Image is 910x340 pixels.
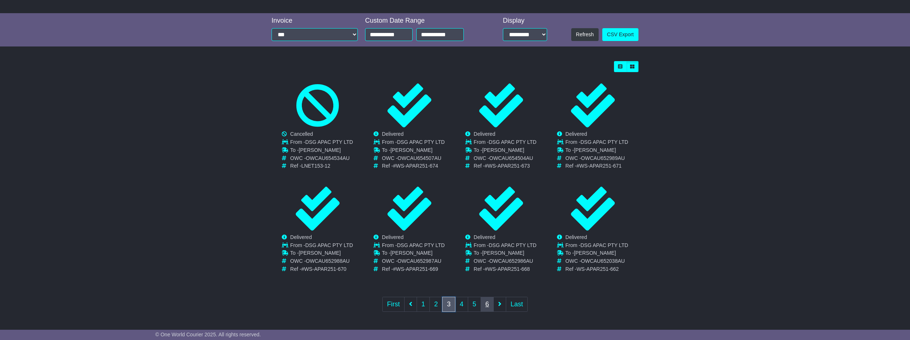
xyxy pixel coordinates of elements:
span: OWCAU654507AU [398,155,441,161]
td: OWC - [565,258,628,266]
span: DSG APAC PTY LTD [580,242,628,248]
td: To - [565,250,628,258]
td: To - [290,250,353,258]
span: #WS-APAR251-674 [393,163,438,169]
a: First [382,297,405,312]
td: From - [382,139,445,147]
td: Ref - [290,163,353,169]
span: #WS-APAR251-671 [576,163,621,169]
span: Delivered [474,131,495,137]
td: From - [290,139,353,147]
td: OWC - [290,258,353,266]
td: Ref - [382,266,445,272]
td: OWC - [565,155,628,163]
span: #WS-APAR251-669 [393,266,438,272]
td: To - [290,147,353,155]
span: Delivered [382,131,403,137]
td: From - [382,242,445,250]
a: CSV Export [602,28,638,41]
a: 5 [468,297,481,312]
td: From - [474,242,536,250]
td: Ref - [382,163,445,169]
span: WS-APAR251-662 [576,266,619,272]
span: OWCAU652989AU [581,155,625,161]
td: From - [474,139,536,147]
span: OWCAU654504AU [489,155,533,161]
span: [PERSON_NAME] [482,147,524,153]
span: OWCAU652988AU [306,258,350,264]
span: [PERSON_NAME] [299,147,341,153]
td: OWC - [290,155,353,163]
span: OWCAU652038AU [581,258,625,264]
span: [PERSON_NAME] [574,147,616,153]
span: [PERSON_NAME] [390,250,432,256]
td: From - [290,242,353,250]
span: [PERSON_NAME] [574,250,616,256]
td: To - [474,147,536,155]
span: LNET153-12 [301,163,330,169]
div: Custom Date Range [365,17,482,25]
span: Delivered [474,234,495,240]
td: OWC - [474,258,536,266]
button: Refresh [571,28,599,41]
span: [PERSON_NAME] [299,250,341,256]
td: OWC - [382,155,445,163]
span: Delivered [565,234,587,240]
span: OWCAU652987AU [398,258,441,264]
span: DSG APAC PTY LTD [580,139,628,145]
a: 4 [455,297,468,312]
span: Delivered [565,131,587,137]
td: Ref - [474,163,536,169]
td: From - [565,242,628,250]
td: OWC - [382,258,445,266]
span: OWCAU654534AU [306,155,350,161]
span: DSG APAC PTY LTD [397,139,445,145]
td: Ref - [290,266,353,272]
span: [PERSON_NAME] [390,147,432,153]
span: #WS-APAR251-673 [485,163,530,169]
td: Ref - [565,163,628,169]
span: Cancelled [290,131,313,137]
a: 1 [417,297,430,312]
span: DSG APAC PTY LTD [489,139,536,145]
a: 6 [481,297,494,312]
td: OWC - [474,155,536,163]
td: To - [382,250,445,258]
a: Last [506,297,528,312]
td: To - [565,147,628,155]
span: OWCAU652986AU [489,258,533,264]
div: Display [503,17,547,25]
span: DSG APAC PTY LTD [489,242,536,248]
div: Invoice [272,17,358,25]
span: #WS-APAR251-668 [485,266,530,272]
td: From - [565,139,628,147]
a: 3 [442,297,455,312]
a: 2 [429,297,443,312]
span: DSG APAC PTY LTD [305,139,353,145]
span: [PERSON_NAME] [482,250,524,256]
td: To - [474,250,536,258]
span: DSG APAC PTY LTD [397,242,445,248]
span: #WS-APAR251-670 [301,266,346,272]
span: Delivered [382,234,403,240]
td: To - [382,147,445,155]
span: © One World Courier 2025. All rights reserved. [155,332,261,337]
td: Ref - [565,266,628,272]
span: Delivered [290,234,312,240]
span: DSG APAC PTY LTD [305,242,353,248]
td: Ref - [474,266,536,272]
